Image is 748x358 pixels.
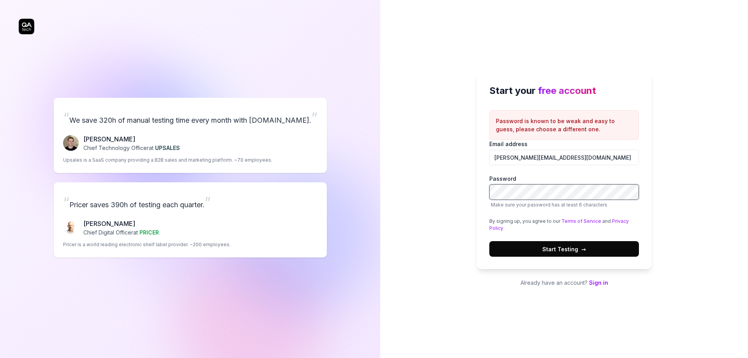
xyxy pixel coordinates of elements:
[491,202,607,208] span: Make sure your password has at least 6 characters
[63,157,272,164] p: Upsales is a SaaS company providing a B2B sales and marketing platform. ~70 employees.
[83,144,180,152] p: Chief Technology Officer at
[542,245,586,253] span: Start Testing
[63,220,79,235] img: Chris Chalkitis
[489,218,639,232] div: By signing up, you agree to our and
[489,241,639,257] button: Start Testing→
[139,229,159,236] span: PRICER
[205,194,211,211] span: ”
[581,245,586,253] span: →
[489,84,639,98] h2: Start your
[489,140,639,165] label: Email address
[538,85,596,96] span: free account
[63,107,318,128] p: We save 320h of manual testing time every month with [DOMAIN_NAME].
[489,184,639,200] input: PasswordMake sure your password has at least 6 characters
[54,98,327,173] a: “We save 320h of manual testing time every month with [DOMAIN_NAME].”Fredrik Seidl[PERSON_NAME]Ch...
[496,117,632,133] p: Password is known to be weak and easy to guess, please choose a different one.
[311,109,318,126] span: ”
[83,219,159,228] p: [PERSON_NAME]
[54,182,327,257] a: “Pricer saves 390h of testing each quarter.”Chris Chalkitis[PERSON_NAME]Chief Digital Officerat P...
[63,135,79,151] img: Fredrik Seidl
[489,150,639,165] input: Email address
[489,175,639,208] label: Password
[63,194,69,211] span: “
[155,145,180,151] span: UPSALES
[63,241,231,248] p: Pricer is a world leading electronic shelf label provider. ~200 employees.
[561,218,601,224] a: Terms of Service
[63,192,318,213] p: Pricer saves 390h of testing each quarter.
[477,279,651,287] p: Already have an account?
[83,134,180,144] p: [PERSON_NAME]
[589,279,608,286] a: Sign in
[63,109,69,126] span: “
[83,228,159,236] p: Chief Digital Officer at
